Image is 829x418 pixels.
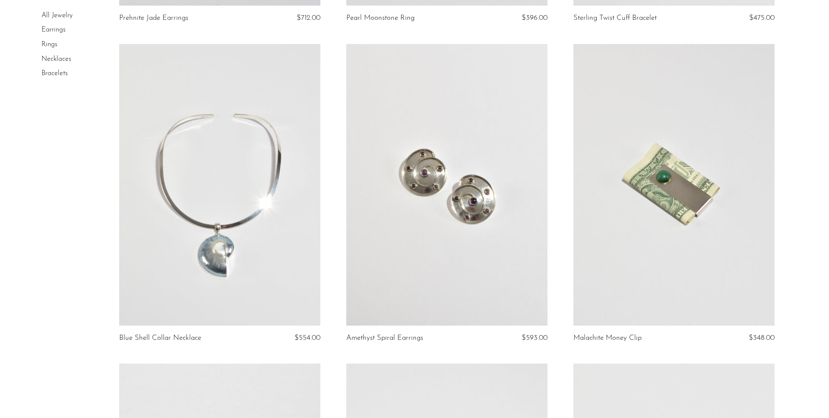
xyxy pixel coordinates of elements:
span: $475.00 [749,14,775,22]
span: $396.00 [522,14,547,22]
span: $554.00 [294,334,320,342]
a: All Jewelry [41,12,73,19]
a: Bracelets [41,70,68,77]
a: Pearl Moonstone Ring [346,14,414,22]
a: Prehnite Jade Earrings [119,14,188,22]
a: Sterling Twist Cuff Bracelet [573,14,657,22]
a: Malachite Money Clip [573,334,642,342]
a: Rings [41,41,57,48]
span: $593.00 [522,334,547,342]
a: Blue Shell Collar Necklace [119,334,201,342]
a: Necklaces [41,56,71,63]
span: $712.00 [297,14,320,22]
a: Earrings [41,27,66,34]
span: $348.00 [749,334,775,342]
a: Amethyst Spiral Earrings [346,334,423,342]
